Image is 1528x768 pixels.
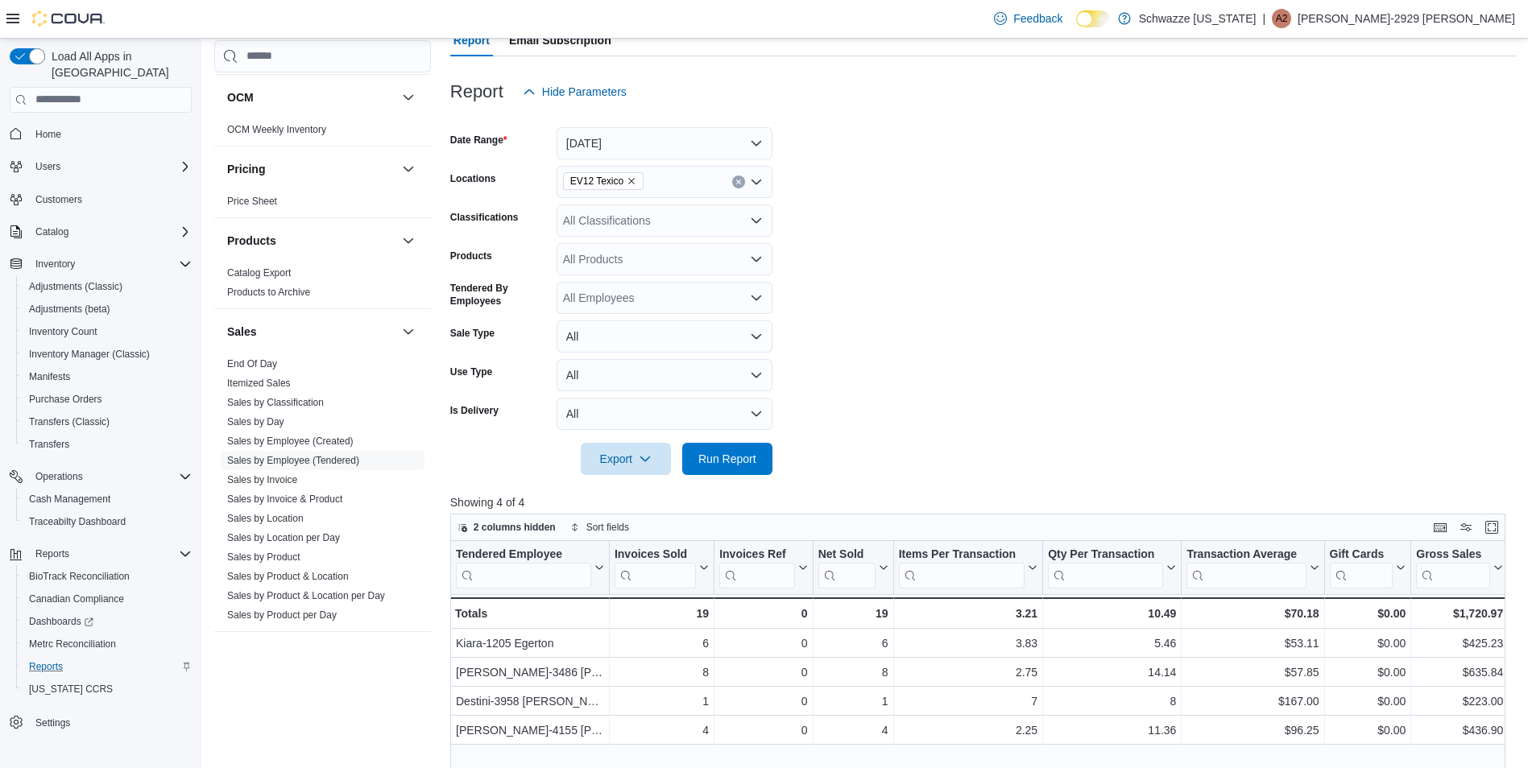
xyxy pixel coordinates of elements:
span: Catalog Export [227,266,291,279]
a: Dashboards [16,610,198,633]
a: Metrc Reconciliation [23,634,122,654]
button: Remove EV12 Texico from selection in this group [627,176,636,186]
span: Dashboards [23,612,192,631]
button: Purchase Orders [16,388,198,411]
p: [PERSON_NAME]-2929 [PERSON_NAME] [1298,9,1515,28]
span: BioTrack Reconciliation [23,567,192,586]
div: Invoices Sold [615,547,696,588]
span: Transfers (Classic) [29,415,110,428]
span: Sales by Employee (Tendered) [227,454,359,467]
span: Sales by Invoice [227,473,297,486]
button: Taxes [399,645,418,664]
img: Cova [32,10,105,27]
span: Operations [29,467,192,486]
div: 7 [898,692,1037,711]
div: 14.14 [1048,663,1176,682]
div: Items Per Transaction [898,547,1025,588]
a: Products to Archive [227,287,310,298]
button: Enter fullscreen [1482,518,1501,537]
a: Inventory Manager (Classic) [23,345,156,364]
button: Pricing [399,159,418,179]
button: Traceabilty Dashboard [16,510,198,533]
span: Home [35,128,61,141]
a: Home [29,125,68,144]
a: Sales by Classification [227,397,324,408]
button: Cash Management [16,488,198,510]
button: Keyboard shortcuts [1431,518,1450,537]
span: Report [453,24,490,56]
span: Products to Archive [227,286,310,299]
span: Price Sheet [227,195,277,208]
span: Users [29,157,192,176]
a: Feedback [988,2,1069,35]
button: Adjustments (beta) [16,298,198,320]
a: Sales by Employee (Tendered) [227,455,359,466]
span: Sales by Classification [227,396,324,409]
button: Invoices Sold [615,547,709,588]
span: Sales by Day [227,415,284,428]
div: Products [214,263,431,308]
div: [PERSON_NAME]-3486 [PERSON_NAME] [456,663,604,682]
a: Inventory Count [23,322,104,341]
a: Purchase Orders [23,390,109,409]
div: 3.83 [898,634,1037,653]
div: Kiara-1205 Egerton [456,634,604,653]
div: 19 [818,604,888,623]
div: 1 [615,692,709,711]
div: Pricing [214,192,431,217]
button: Sort fields [564,518,636,537]
button: Qty Per Transaction [1048,547,1176,588]
span: [US_STATE] CCRS [29,683,113,696]
span: Run Report [698,451,756,467]
span: Inventory Count [29,325,97,338]
a: Sales by Product [227,551,300,563]
button: Transaction Average [1186,547,1319,588]
span: Export [590,443,661,475]
div: $0.00 [1329,721,1406,740]
div: $635.84 [1416,663,1503,682]
button: Inventory Manager (Classic) [16,343,198,365]
button: Gross Sales [1416,547,1503,588]
div: Gift Card Sales [1329,547,1393,588]
span: Adjustments (beta) [23,299,192,319]
span: 2 columns hidden [474,521,556,534]
div: $223.00 [1416,692,1503,711]
button: Transfers (Classic) [16,411,198,433]
span: Manifests [23,367,192,386]
div: $167.00 [1186,692,1319,711]
a: Canadian Compliance [23,589,130,609]
p: | [1262,9,1265,28]
h3: Sales [227,324,257,340]
a: Dashboards [23,612,100,631]
button: 2 columns hidden [451,518,562,537]
a: Sales by Product per Day [227,609,337,621]
a: Sales by Invoice [227,474,297,485]
span: A2 [1276,9,1288,28]
button: Hide Parameters [516,76,633,108]
span: Purchase Orders [29,393,102,406]
button: All [557,320,772,353]
a: BioTrack Reconciliation [23,567,136,586]
button: Open list of options [750,175,763,188]
a: Sales by Location [227,513,304,524]
label: Tendered By Employees [450,282,550,308]
label: Classifications [450,211,519,224]
button: Tendered Employee [456,547,604,588]
button: All [557,359,772,391]
span: Adjustments (Classic) [23,277,192,296]
div: Tendered Employee [456,547,591,562]
span: Sales by Product per Day [227,609,337,621]
a: Manifests [23,367,77,386]
p: Schwazze [US_STATE] [1139,9,1257,28]
div: $0.00 [1329,692,1406,711]
span: Catalog [29,222,192,242]
span: Catalog [35,225,68,238]
div: Adrian-2929 Telles [1272,9,1291,28]
button: Clear input [732,175,745,188]
div: 4 [615,721,709,740]
span: Reports [29,544,192,564]
span: Sales by Invoice & Product [227,493,342,506]
button: Reports [16,655,198,678]
div: OCM [214,120,431,146]
a: Transfers (Classic) [23,412,116,431]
